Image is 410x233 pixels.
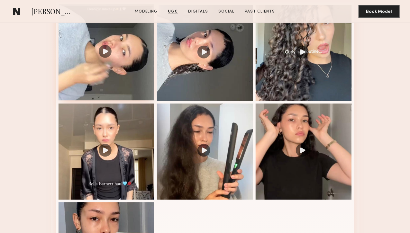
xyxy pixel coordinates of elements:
span: [PERSON_NAME] [31,6,76,18]
a: Social [216,9,237,14]
a: Book Model [359,8,400,14]
a: Modeling [132,9,160,14]
a: Digitals [186,9,211,14]
button: Book Model [359,5,400,18]
a: UGC [166,9,181,14]
a: Past Clients [242,9,278,14]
